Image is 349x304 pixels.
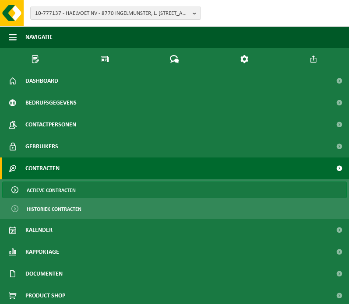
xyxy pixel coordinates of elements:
button: 10-777137 - HAELVOET NV - 8770 INGELMUNSTER, L. [STREET_ADDRESS] [30,7,201,20]
span: Historiek contracten [27,201,81,217]
span: Contracten [25,157,60,179]
a: Historiek contracten [2,200,347,217]
a: Actieve contracten [2,182,347,198]
span: Documenten [25,263,63,285]
span: Bedrijfsgegevens [25,92,77,114]
span: Contactpersonen [25,114,76,136]
span: 10-777137 - HAELVOET NV - 8770 INGELMUNSTER, L. [STREET_ADDRESS] [35,7,189,20]
span: Kalender [25,219,53,241]
span: Actieve contracten [27,182,76,199]
span: Dashboard [25,70,58,92]
span: Gebruikers [25,136,58,157]
span: Navigatie [25,26,53,48]
span: Rapportage [25,241,59,263]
